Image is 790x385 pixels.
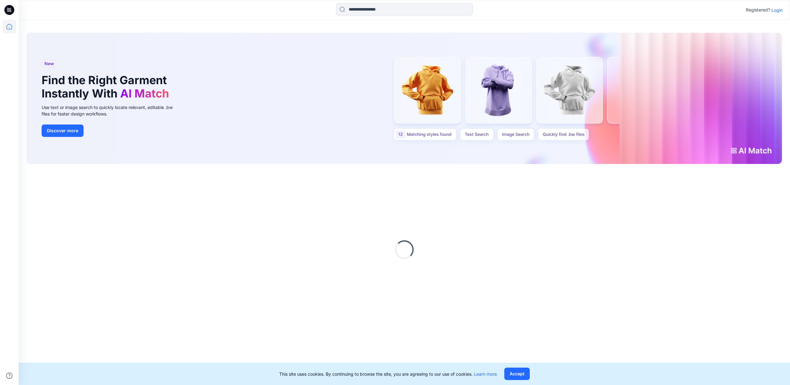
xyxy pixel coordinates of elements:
[504,368,530,380] button: Accept
[279,371,497,377] p: This site uses cookies. By continuing to browse the site, you are agreeing to our use of cookies.
[42,74,172,100] h1: Find the Right Garment Instantly With
[42,125,84,137] button: Discover more
[120,87,169,100] span: AI Match
[474,371,497,377] a: Learn more
[42,104,181,117] div: Use text or image search to quickly locate relevant, editable .bw files for faster design workflows.
[771,7,783,13] p: Login
[746,6,770,14] p: Registered?
[44,60,54,67] span: New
